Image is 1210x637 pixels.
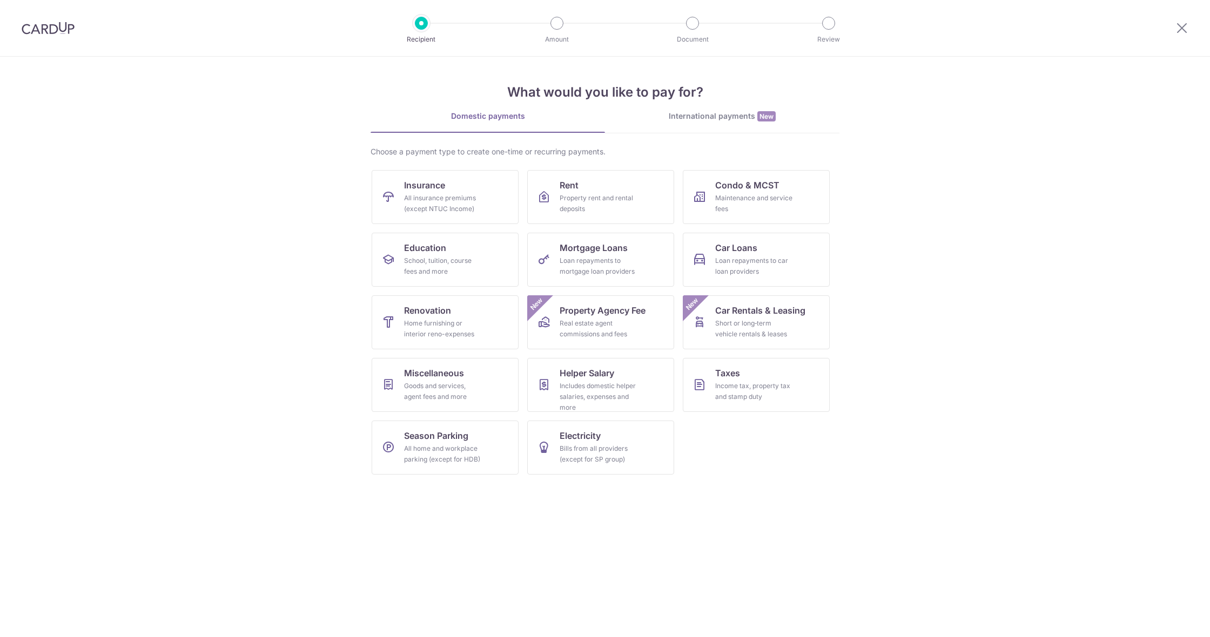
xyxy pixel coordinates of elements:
div: All home and workplace parking (except for HDB) [404,443,482,465]
span: Car Rentals & Leasing [715,304,805,317]
p: Document [653,34,732,45]
a: ElectricityBills from all providers (except for SP group) [527,421,674,475]
p: Amount [517,34,597,45]
div: International payments [605,111,839,122]
a: Condo & MCSTMaintenance and service fees [683,170,830,224]
span: Car Loans [715,241,757,254]
span: Miscellaneous [404,367,464,380]
a: RenovationHome furnishing or interior reno-expenses [372,295,519,349]
div: Short or long‑term vehicle rentals & leases [715,318,793,340]
span: Helper Salary [560,367,614,380]
span: Season Parking [404,429,468,442]
a: Mortgage LoansLoan repayments to mortgage loan providers [527,233,674,287]
span: Condo & MCST [715,179,779,192]
div: All insurance premiums (except NTUC Income) [404,193,482,214]
h4: What would you like to pay for? [371,83,839,102]
div: Choose a payment type to create one-time or recurring payments. [371,146,839,157]
span: Rent [560,179,579,192]
span: Mortgage Loans [560,241,628,254]
span: Property Agency Fee [560,304,646,317]
a: MiscellaneousGoods and services, agent fees and more [372,358,519,412]
span: Taxes [715,367,740,380]
div: Loan repayments to mortgage loan providers [560,255,637,277]
div: Loan repayments to car loan providers [715,255,793,277]
p: Recipient [381,34,461,45]
span: New [757,111,776,121]
div: Maintenance and service fees [715,193,793,214]
p: Review [789,34,869,45]
a: Helper SalaryIncludes domestic helper salaries, expenses and more [527,358,674,412]
span: Electricity [560,429,601,442]
span: Education [404,241,446,254]
a: RentProperty rent and rental deposits [527,170,674,224]
div: Goods and services, agent fees and more [404,381,482,402]
a: Season ParkingAll home and workplace parking (except for HDB) [372,421,519,475]
div: Home furnishing or interior reno-expenses [404,318,482,340]
a: TaxesIncome tax, property tax and stamp duty [683,358,830,412]
div: Domestic payments [371,111,605,121]
div: Bills from all providers (except for SP group) [560,443,637,465]
div: School, tuition, course fees and more [404,255,482,277]
a: Car LoansLoan repayments to car loan providers [683,233,830,287]
div: Real estate agent commissions and fees [560,318,637,340]
a: Property Agency FeeReal estate agent commissions and feesNew [527,295,674,349]
span: New [683,295,701,313]
img: CardUp [22,22,75,35]
a: Car Rentals & LeasingShort or long‑term vehicle rentals & leasesNew [683,295,830,349]
div: Includes domestic helper salaries, expenses and more [560,381,637,413]
a: InsuranceAll insurance premiums (except NTUC Income) [372,170,519,224]
span: New [528,295,546,313]
a: EducationSchool, tuition, course fees and more [372,233,519,287]
span: Renovation [404,304,451,317]
div: Income tax, property tax and stamp duty [715,381,793,402]
span: Insurance [404,179,445,192]
div: Property rent and rental deposits [560,193,637,214]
